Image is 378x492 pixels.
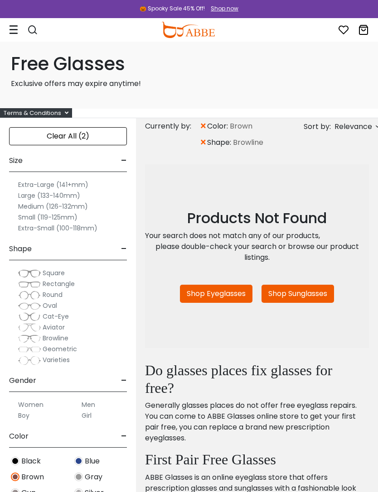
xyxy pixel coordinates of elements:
img: Varieties.png [18,356,41,365]
img: Brown [11,473,19,481]
label: Extra-Large (141+mm) [18,179,88,190]
img: Round.png [18,291,41,300]
span: - [121,238,127,260]
label: Men [82,399,95,410]
img: Rectangle.png [18,280,41,289]
span: × [199,134,207,151]
img: Aviator.png [18,323,41,332]
div: 🎃 Spooky Sale 45% Off! [140,5,205,13]
img: Geometric.png [18,345,41,354]
p: Generally glasses places do not offer free eyeglass repairs. You can come to ABBE Glasses online ... [145,400,360,444]
span: - [121,370,127,392]
img: Gray [74,473,83,481]
span: shape: [207,137,233,148]
label: Extra-Small (100-118mm) [18,223,97,234]
div: Your search does not match any of our products, [145,230,369,241]
span: Oval [43,301,57,310]
span: Round [43,290,63,299]
div: Clear All (2) [9,127,127,145]
a: Shop Sunglasses [262,285,334,303]
label: Large (133-140mm) [18,190,80,201]
span: Browline [43,334,68,343]
span: Black [21,456,41,467]
label: Small (119-125mm) [18,212,78,223]
span: Rectangle [43,279,75,288]
a: Shop Eyeglasses [180,285,252,303]
p: Exclusive offers may expire anytime! [11,78,367,89]
span: Brown [230,121,252,132]
span: Varieties [43,355,70,364]
img: abbeglasses.com [161,22,215,38]
span: Sort by: [304,121,331,132]
span: - [121,150,127,172]
span: Relevance [334,119,372,135]
h2: First Pair Free Glasses [145,451,360,468]
span: Gender [9,370,36,392]
span: Square [43,268,65,277]
span: Color [9,425,29,447]
div: Shop now [211,5,238,13]
span: - [121,425,127,447]
span: × [199,118,207,134]
span: Shape [9,238,32,260]
span: Browline [233,137,263,148]
div: please double-check your search or browse our product listings. [145,241,369,263]
img: Blue [74,457,83,465]
span: color: [207,121,230,132]
h2: Products Not Found [145,210,369,227]
span: Geometric [43,344,77,353]
span: Blue [85,456,100,467]
h1: Free Glasses [11,53,367,75]
img: Oval.png [18,301,41,310]
a: Shop now [206,5,238,12]
img: Browline.png [18,334,41,343]
span: Cat-Eye [43,312,69,321]
img: Cat-Eye.png [18,312,41,321]
div: Currently by: [145,118,199,134]
label: Girl [82,410,92,421]
label: Medium (126-132mm) [18,201,88,212]
label: Boy [18,410,29,421]
span: Brown [21,472,44,482]
span: Size [9,150,23,172]
h2: Do glasses places fix glasses for free? [145,362,360,396]
img: Square.png [18,269,41,278]
img: Black [11,457,19,465]
span: Gray [85,472,102,482]
label: Women [18,399,44,410]
span: Aviator [43,323,65,332]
